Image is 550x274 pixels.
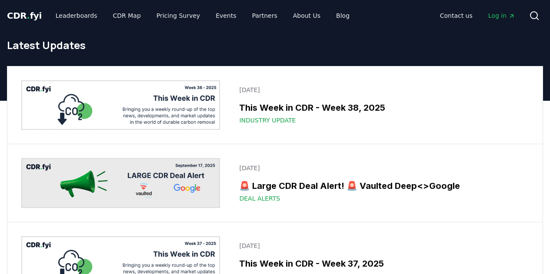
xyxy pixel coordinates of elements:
p: [DATE] [239,86,523,94]
span: CDR fyi [7,10,42,21]
a: CDR Map [106,8,148,23]
p: [DATE] [239,164,523,172]
a: Partners [245,8,284,23]
h3: 🚨 Large CDR Deal Alert! 🚨 Vaulted Deep<>Google [239,179,523,192]
span: Deal Alerts [239,194,280,203]
a: [DATE]🚨 Large CDR Deal Alert! 🚨 Vaulted Deep<>GoogleDeal Alerts [234,158,529,208]
h3: This Week in CDR - Week 37, 2025 [239,257,523,270]
a: [DATE]This Week in CDR - Week 38, 2025Industry Update [234,80,529,130]
nav: Main [49,8,357,23]
a: CDR.fyi [7,10,42,22]
a: Leaderboards [49,8,104,23]
img: 🚨 Large CDR Deal Alert! 🚨 Vaulted Deep<>Google blog post image [21,158,220,208]
a: Events [209,8,243,23]
span: Log in [488,11,515,20]
a: Blog [329,8,357,23]
p: [DATE] [239,241,523,250]
h3: This Week in CDR - Week 38, 2025 [239,101,523,114]
a: Pricing Survey [150,8,207,23]
span: Industry Update [239,116,296,125]
span: . [27,10,30,21]
a: About Us [286,8,327,23]
a: Log in [481,8,522,23]
h1: Latest Updates [7,38,543,52]
img: This Week in CDR - Week 38, 2025 blog post image [21,80,220,130]
nav: Main [433,8,522,23]
a: Contact us [433,8,480,23]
